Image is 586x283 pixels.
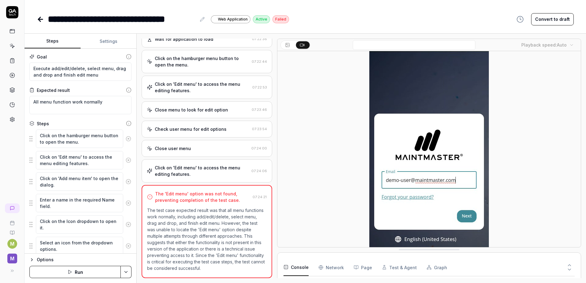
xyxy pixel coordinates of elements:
[29,256,131,263] button: Options
[29,172,131,191] div: Suggestions
[155,107,228,113] div: Close menu to look for edit option
[283,259,309,276] button: Console
[81,34,137,49] button: Settings
[382,259,417,276] button: Test & Agent
[123,218,134,231] button: Remove step
[7,254,17,263] span: M
[123,197,134,209] button: Remove step
[2,225,22,235] a: Documentation
[155,36,213,42] div: Wait for application to load
[155,191,250,203] div: The 'Edit menu' option was not found, preventing completion of the test case.
[251,146,267,150] time: 07:24:00
[155,145,191,152] div: Close user menu
[253,195,267,199] time: 07:24:21
[272,15,289,23] div: Failed
[29,129,131,148] div: Suggestions
[29,215,131,234] div: Suggestions
[155,126,226,132] div: Check user menu for edit options
[7,239,17,249] button: M
[155,164,249,177] div: Click on 'Edit menu' to access the menu editing features.
[37,256,131,263] div: Options
[29,151,131,170] div: Suggestions
[427,259,447,276] button: Graph
[123,240,134,252] button: Remove step
[513,13,527,25] button: View version history
[2,216,22,225] a: Book a call with us
[29,194,131,213] div: Suggestions
[2,249,22,265] button: M
[25,34,81,49] button: Steps
[318,259,344,276] button: Network
[253,15,270,23] div: Active
[354,259,372,276] button: Page
[29,266,121,278] button: Run
[252,59,267,64] time: 07:22:44
[252,108,267,112] time: 07:23:46
[251,169,267,173] time: 07:24:06
[521,42,567,48] div: Playback speed:
[37,120,49,127] div: Steps
[37,54,47,60] div: Goal
[252,127,267,131] time: 07:23:54
[123,154,134,166] button: Remove step
[29,236,131,255] div: Suggestions
[155,55,249,68] div: Click on the hamburger menu button to open the menu.
[123,175,134,188] button: Remove step
[218,17,248,22] span: Web Application
[252,85,267,89] time: 07:22:53
[147,207,266,271] p: The test case expected result was that all menu functions work normally, including add/edit/delet...
[37,87,70,93] div: Expected result
[252,37,267,41] time: 07:22:36
[5,203,20,213] a: New conversation
[211,15,250,23] a: Web Application
[155,81,249,94] div: Click on 'Edit menu' to access the menu editing features.
[531,13,574,25] button: Convert to draft
[123,133,134,145] button: Remove step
